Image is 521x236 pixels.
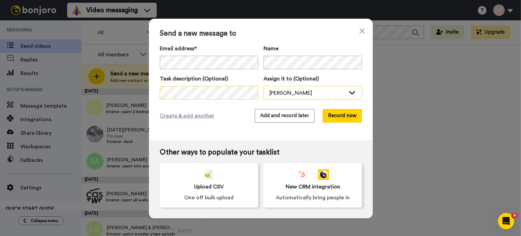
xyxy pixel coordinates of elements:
[160,112,214,120] span: Create & add another
[160,75,258,83] label: Task description (Optional)
[286,183,340,191] span: New CRM integration
[160,44,258,53] label: Email address*
[160,30,362,38] span: Send a new message to
[512,213,517,218] span: 9
[269,89,345,97] div: [PERSON_NAME]
[160,148,362,157] span: Other ways to populate your tasklist
[276,194,350,202] span: Automatically bring people in
[296,169,329,180] div: animation
[323,109,362,123] button: Record now
[194,183,224,191] span: Upload CSV
[498,213,514,229] iframe: Intercom live chat
[264,75,362,83] label: Assign it to (Optional)
[184,194,234,202] span: One off bulk upload
[205,169,213,180] img: csv-grey.png
[264,44,278,53] span: Name
[255,109,314,123] button: Add and record later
